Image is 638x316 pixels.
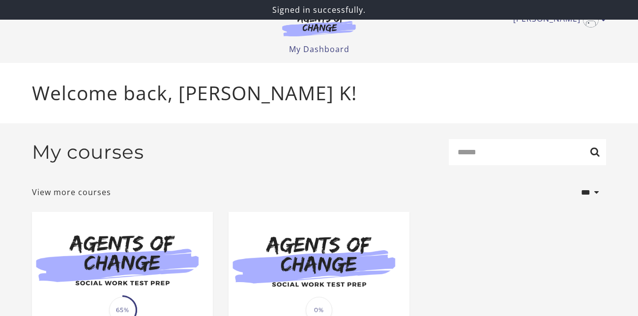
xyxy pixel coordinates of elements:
p: Signed in successfully. [4,4,634,16]
a: My Dashboard [289,44,349,55]
h2: My courses [32,141,144,164]
p: Welcome back, [PERSON_NAME] K! [32,79,606,108]
a: Toggle menu [513,12,601,28]
img: Agents of Change Logo [272,14,366,36]
a: View more courses [32,186,111,198]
